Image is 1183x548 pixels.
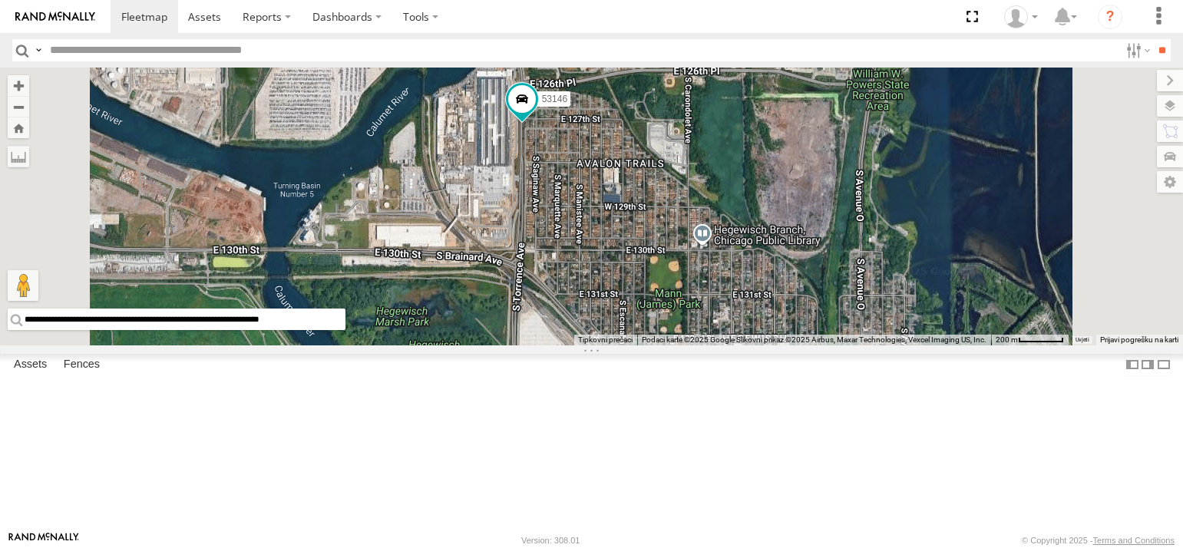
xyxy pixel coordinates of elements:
a: Visit our Website [8,533,79,548]
img: rand-logo.svg [15,12,95,22]
i: ? [1098,5,1122,29]
div: Version: 308.01 [521,536,580,545]
button: Mjerilo karte: 200 m naprema 56 piksela [991,335,1069,345]
div: © Copyright 2025 - [1022,536,1175,545]
a: Prijavi pogrešku na karti [1100,335,1178,344]
button: Povucite Pegmana na kartu da biste otvorili Street View [8,270,38,301]
span: 53146 [541,94,567,104]
label: Dock Summary Table to the Right [1140,354,1155,376]
button: Tipkovni prečaci [578,335,633,345]
label: Dock Summary Table to the Left [1125,354,1140,376]
a: Uvjeti (otvara se u novoj kartici) [1076,337,1089,343]
label: Hide Summary Table [1156,354,1171,376]
span: Podaci karte ©2025 Google Slikovni prikaz ©2025 Airbus, Maxar Technologies, Vexcel Imaging US, Inc. [642,335,986,344]
a: Terms and Conditions [1093,536,1175,545]
button: Zoom in [8,75,29,96]
label: Map Settings [1157,171,1183,193]
label: Assets [6,354,55,375]
label: Fences [56,354,107,375]
label: Measure [8,146,29,167]
label: Search Filter Options [1120,39,1153,61]
label: Search Query [32,39,45,61]
div: Miky Transport [999,5,1043,28]
span: 200 m [996,335,1018,344]
button: Zoom out [8,96,29,117]
button: Zoom Home [8,117,29,138]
